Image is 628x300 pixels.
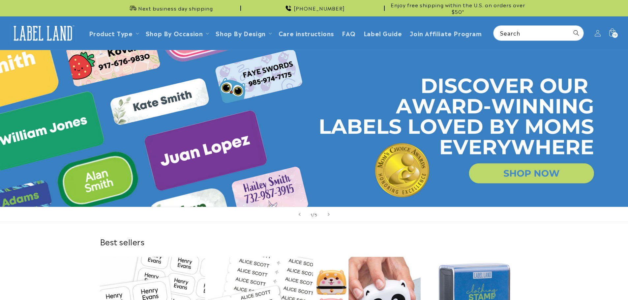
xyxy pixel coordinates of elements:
[216,29,265,38] a: Shop By Design
[342,29,356,37] span: FAQ
[292,207,307,222] button: Previous slide
[613,32,616,38] span: 19
[275,25,338,41] a: Care instructions
[10,23,76,43] img: Label Land
[294,5,345,12] span: [PHONE_NUMBER]
[8,20,78,46] a: Label Land
[313,211,314,218] span: /
[100,236,528,247] h2: Best sellers
[321,207,336,222] button: Next slide
[311,211,313,218] span: 1
[406,25,486,41] a: Join Affiliate Program
[364,29,402,37] span: Label Guide
[89,29,133,38] a: Product Type
[360,25,406,41] a: Label Guide
[314,211,317,218] span: 5
[85,25,142,41] summary: Product Type
[212,25,274,41] summary: Shop By Design
[338,25,360,41] a: FAQ
[387,2,528,14] span: Enjoy free shipping within the U.S. on orders over $50*
[410,29,482,37] span: Join Affiliate Program
[569,26,583,40] button: Search
[138,5,213,12] span: Next business day shipping
[142,25,212,41] summary: Shop By Occasion
[279,29,334,37] span: Care instructions
[146,29,203,37] span: Shop By Occasion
